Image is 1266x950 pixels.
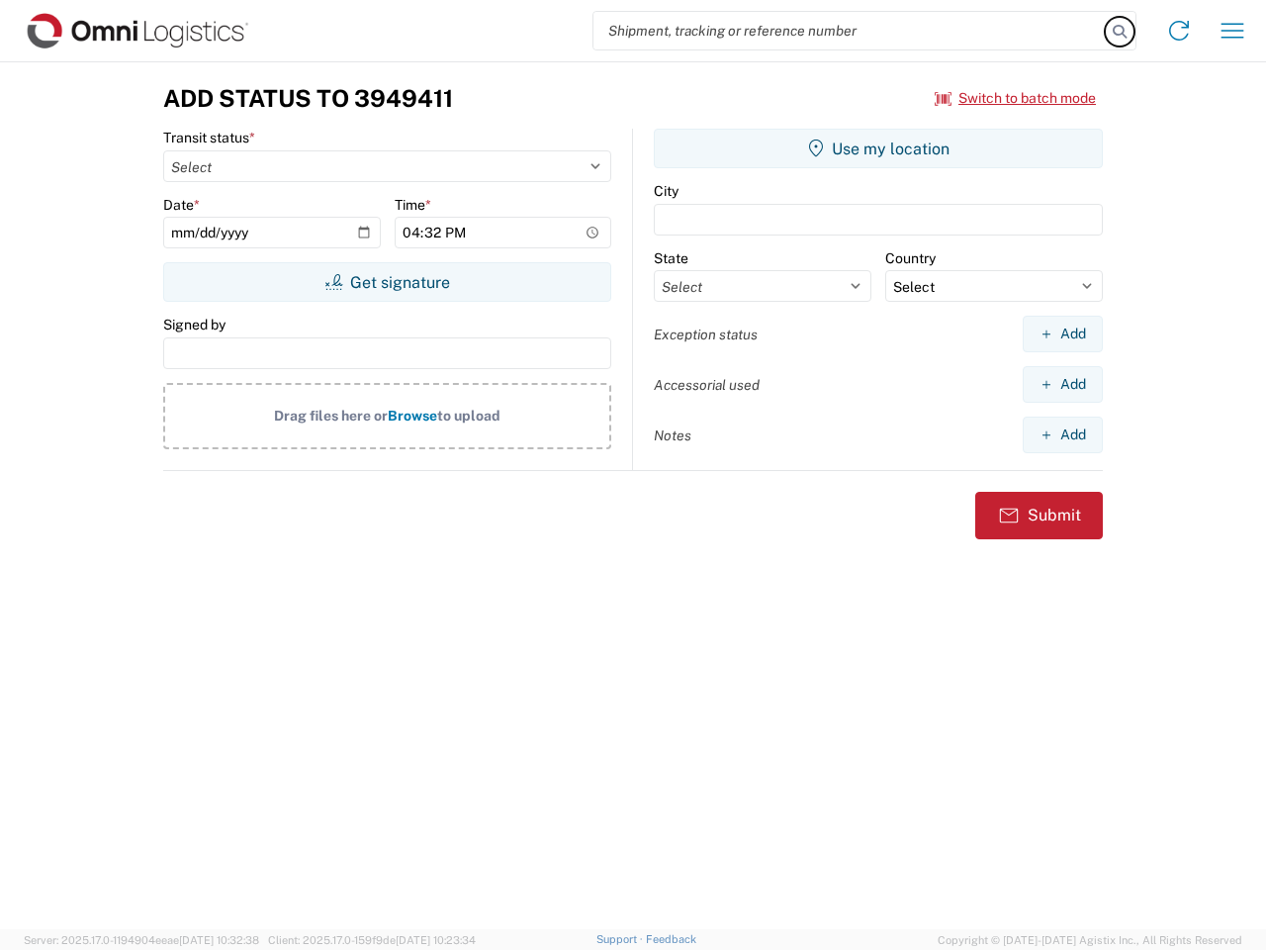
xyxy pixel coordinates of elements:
[885,249,936,267] label: Country
[179,934,259,946] span: [DATE] 10:32:38
[654,249,688,267] label: State
[646,933,696,945] a: Feedback
[654,182,678,200] label: City
[938,931,1242,949] span: Copyright © [DATE]-[DATE] Agistix Inc., All Rights Reserved
[1023,417,1103,453] button: Add
[654,129,1103,168] button: Use my location
[654,376,760,394] label: Accessorial used
[163,262,611,302] button: Get signature
[395,196,431,214] label: Time
[654,326,758,343] label: Exception status
[654,427,691,444] label: Notes
[1023,366,1103,403] button: Add
[437,408,500,424] span: to upload
[24,934,259,946] span: Server: 2025.17.0-1194904eeae
[396,934,476,946] span: [DATE] 10:23:34
[1023,316,1103,352] button: Add
[975,492,1103,539] button: Submit
[163,84,453,113] h3: Add Status to 3949411
[163,316,226,333] label: Signed by
[268,934,476,946] span: Client: 2025.17.0-159f9de
[163,129,255,146] label: Transit status
[163,196,200,214] label: Date
[388,408,437,424] span: Browse
[593,12,1106,49] input: Shipment, tracking or reference number
[274,408,388,424] span: Drag files here or
[935,82,1096,115] button: Switch to batch mode
[596,933,646,945] a: Support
